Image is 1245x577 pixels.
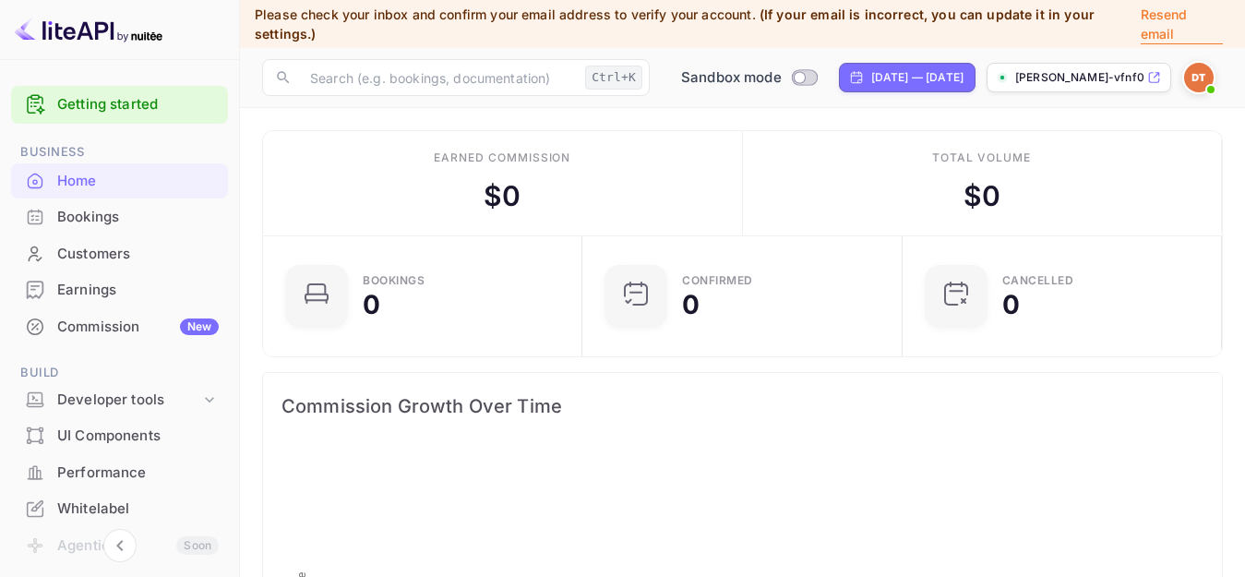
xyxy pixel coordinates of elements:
div: Developer tools [11,384,228,416]
div: 0 [363,292,380,318]
div: Switch to Production mode [674,67,824,89]
div: $ 0 [964,175,1000,217]
div: Home [57,171,219,192]
a: Customers [11,236,228,270]
span: Business [11,142,228,162]
div: Ctrl+K [585,66,642,90]
div: Whitelabel [57,499,219,520]
div: 0 [1002,292,1020,318]
a: Performance [11,455,228,489]
span: Please check your inbox and confirm your email address to verify your account. [255,6,756,22]
span: Sandbox mode [681,67,782,89]
div: 0 [682,292,700,318]
div: Developer tools [57,390,200,411]
p: Resend email [1141,5,1223,44]
img: Dalia Tahraoui [1184,63,1214,92]
div: Earnings [11,272,228,308]
div: Performance [11,455,228,491]
a: CommissionNew [11,309,228,343]
a: Whitelabel [11,491,228,525]
div: Customers [57,244,219,265]
div: CANCELLED [1002,275,1074,286]
span: Build [11,363,228,383]
p: [PERSON_NAME]-vfnf0.n... [1015,69,1143,86]
div: Getting started [11,86,228,124]
div: Earned commission [434,150,570,166]
div: Earnings [57,280,219,301]
span: Commission Growth Over Time [281,391,1203,421]
a: Getting started [57,94,219,115]
input: Search (e.g. bookings, documentation) [299,59,578,96]
a: UI Components [11,418,228,452]
div: UI Components [57,426,219,447]
div: Confirmed [682,275,753,286]
div: Whitelabel [11,491,228,527]
div: [DATE] — [DATE] [871,69,964,86]
div: UI Components [11,418,228,454]
div: Performance [57,463,219,484]
a: Bookings [11,199,228,234]
div: Bookings [57,207,219,228]
div: Bookings [363,275,425,286]
img: LiteAPI logo [15,15,162,44]
button: Collapse navigation [103,529,137,562]
div: Commission [57,317,219,338]
div: CommissionNew [11,309,228,345]
div: New [180,319,219,335]
a: Earnings [11,272,228,307]
div: $ 0 [484,175,521,217]
div: Bookings [11,199,228,235]
a: Home [11,163,228,198]
div: Home [11,163,228,199]
div: Total volume [932,150,1031,166]
div: Customers [11,236,228,272]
